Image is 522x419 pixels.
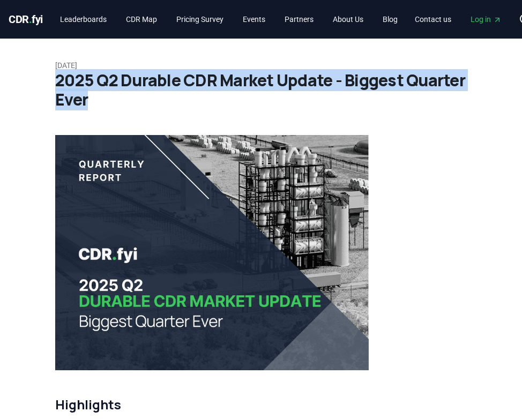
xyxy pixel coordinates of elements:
p: [DATE] [55,60,467,71]
a: Leaderboards [51,10,115,29]
h1: 2025 Q2 Durable CDR Market Update - Biggest Quarter Ever [55,71,467,109]
a: CDR Map [117,10,166,29]
a: About Us [324,10,372,29]
img: blog post image [55,135,369,370]
h2: Highlights [55,396,369,413]
span: CDR fyi [9,13,43,26]
a: Blog [374,10,406,29]
a: CDR.fyi [9,12,43,27]
a: Log in [462,10,510,29]
a: Pricing Survey [168,10,232,29]
span: Log in [471,14,502,25]
a: Partners [276,10,322,29]
a: Contact us [406,10,460,29]
nav: Main [51,10,406,29]
span: . [29,13,32,26]
a: Events [234,10,274,29]
nav: Main [406,10,510,29]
